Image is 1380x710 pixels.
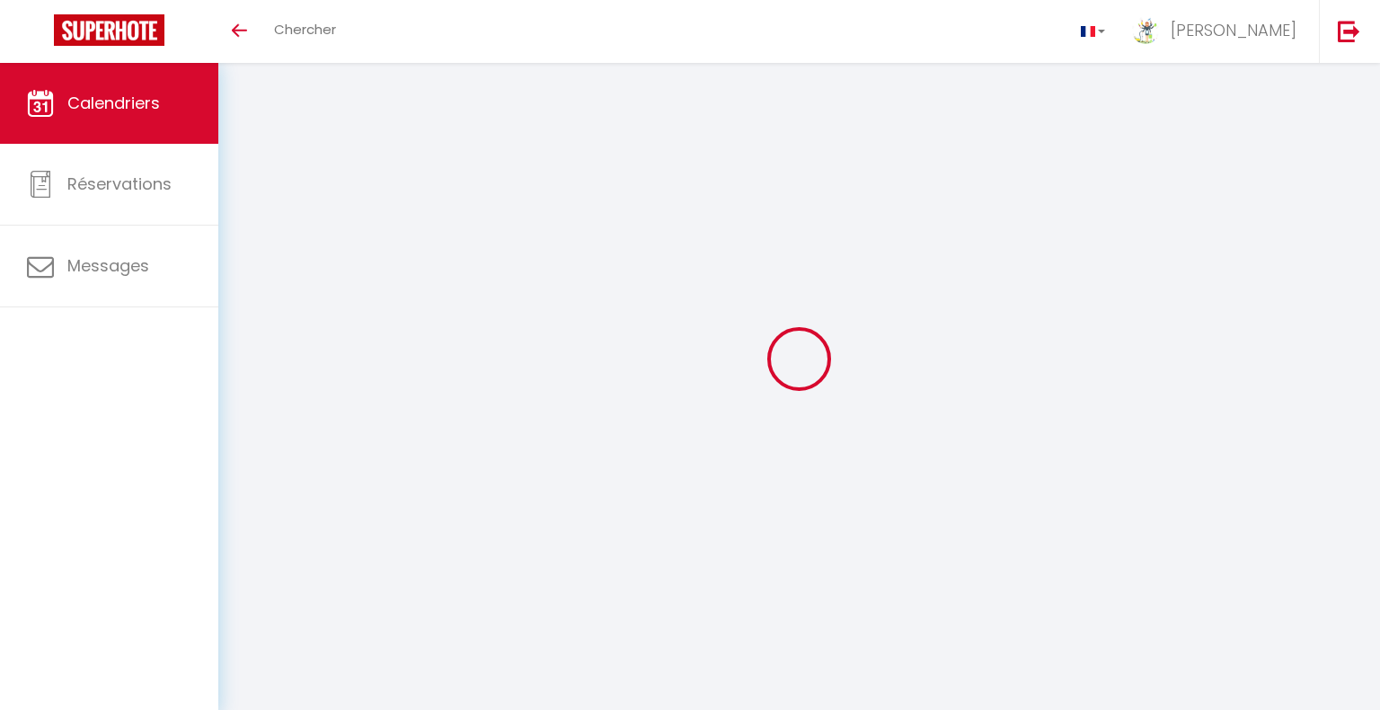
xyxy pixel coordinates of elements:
[67,92,160,114] span: Calendriers
[67,254,149,277] span: Messages
[67,173,172,195] span: Réservations
[54,14,164,46] img: Super Booking
[274,20,336,39] span: Chercher
[1338,20,1360,42] img: logout
[1171,19,1296,41] span: [PERSON_NAME]
[1132,16,1159,44] img: ...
